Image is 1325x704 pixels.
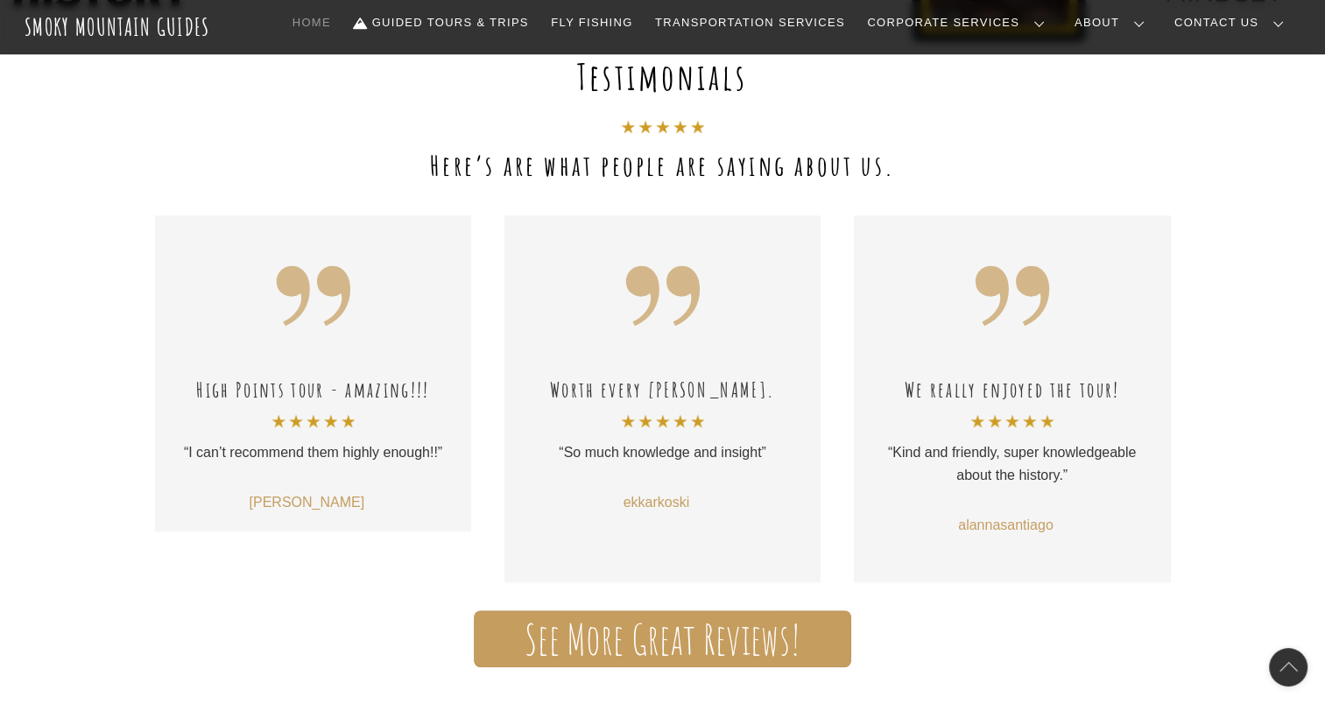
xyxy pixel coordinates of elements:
a: See More Great Reviews! [474,610,850,667]
a: Guided Tours & Trips [347,4,536,41]
div: [PERSON_NAME] [250,491,365,514]
div: ekkarkoski [624,491,690,514]
a: Transportation Services [648,4,851,41]
a: Fly Fishing [544,4,639,41]
a: Corporate Services [860,4,1059,41]
a: Smoky Mountain Guides [25,12,210,41]
p: “Kind and friendly, super knowledgeable about the history.” [871,414,1153,488]
p: “I can’t recommend them highly enough!!” [173,414,455,464]
h1: Testimonials [155,56,1171,98]
a: Contact Us [1167,4,1298,41]
h3: Worth every [PERSON_NAME]. [522,376,804,404]
a: About [1068,4,1159,41]
h3: We really enjoyed the tour! [871,376,1153,404]
div: alannasantiago [958,514,1054,537]
h2: Here’s are what people are saying about us. [155,147,1171,184]
span: See More Great Reviews! [525,630,800,649]
p: “So much knowledge and insight” [522,414,804,464]
img: testimonial-stars [621,120,704,133]
h3: High Points tour - amazing!!! [173,376,455,404]
a: Home [285,4,338,41]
